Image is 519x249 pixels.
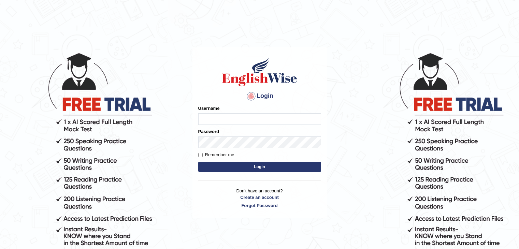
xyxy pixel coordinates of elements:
input: Remember me [198,153,203,157]
h4: Login [198,91,321,102]
p: Don't have an account? [198,188,321,209]
button: Login [198,162,321,172]
label: Remember me [198,151,234,158]
a: Create an account [198,194,321,201]
label: Username [198,105,220,112]
a: Forgot Password [198,202,321,209]
label: Password [198,128,219,135]
img: Logo of English Wise sign in for intelligent practice with AI [221,57,299,87]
